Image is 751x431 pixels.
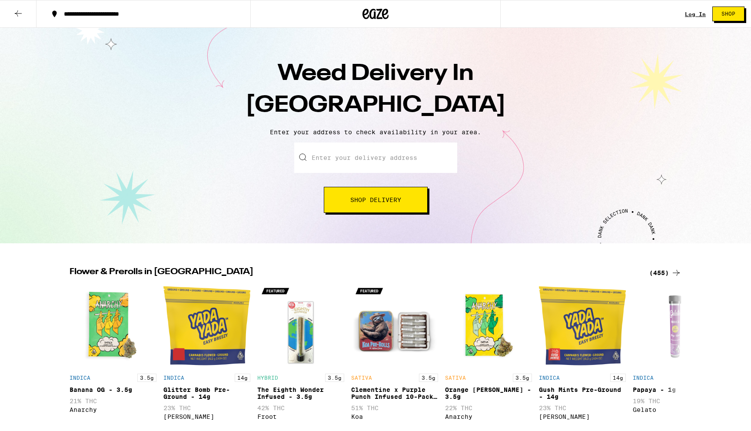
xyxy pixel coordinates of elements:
p: INDICA [539,375,560,381]
p: 3.5g [137,374,156,382]
p: 23% THC [163,404,250,411]
img: Anarchy - Orange Runtz - 3.5g [445,282,532,369]
img: Koa - Clementine x Purple Punch Infused 10-Pack - 3.5g [351,282,438,369]
div: Koa [351,413,438,420]
p: SATIVA [351,375,372,381]
div: Log In [685,11,706,17]
p: 14g [235,374,250,382]
span: [GEOGRAPHIC_DATA] [246,94,506,117]
p: HYBRID [257,375,278,381]
img: Gelato - Papaya - 1g [633,282,720,369]
p: 3.5g [513,374,532,382]
div: Papaya - 1g [633,386,720,393]
span: Shop Delivery [350,197,401,203]
div: Open page for Clementine x Purple Punch Infused 10-Pack - 3.5g from Koa [351,282,438,424]
img: Yada Yada - Glitter Bomb Pre-Ground - 14g [163,282,250,369]
span: Shop [721,11,735,17]
div: The Eighth Wonder Infused - 3.5g [257,386,344,400]
div: Anarchy [445,413,532,420]
a: (455) [649,268,681,278]
p: INDICA [70,375,90,381]
img: Yada Yada - Gush Mints Pre-Ground - 14g [539,282,626,369]
p: 14g [610,374,626,382]
div: Open page for Orange Runtz - 3.5g from Anarchy [445,282,532,424]
p: 3.5g [325,374,344,382]
p: INDICA [633,375,654,381]
div: Open page for Papaya - 1g from Gelato [633,282,720,424]
p: 3.5g [419,374,438,382]
div: [PERSON_NAME] [163,413,250,420]
div: Orange [PERSON_NAME] - 3.5g [445,386,532,400]
div: Gush Mints Pre-Ground - 14g [539,386,626,400]
p: 19% THC [633,398,720,404]
div: Glitter Bomb Pre-Ground - 14g [163,386,250,400]
h2: Flower & Prerolls in [GEOGRAPHIC_DATA] [70,268,639,278]
div: [PERSON_NAME] [539,413,626,420]
div: Anarchy [70,406,156,413]
p: 51% THC [351,404,438,411]
p: 21% THC [70,398,156,404]
p: Enter your address to check availability in your area. [9,129,742,136]
div: Banana OG - 3.5g [70,386,156,393]
div: Froot [257,413,344,420]
div: Open page for Glitter Bomb Pre-Ground - 14g from Yada Yada [163,282,250,424]
p: 42% THC [257,404,344,411]
button: Shop Delivery [324,187,428,213]
img: Froot - The Eighth Wonder Infused - 3.5g [257,282,344,369]
img: Anarchy - Banana OG - 3.5g [70,282,156,369]
div: Open page for The Eighth Wonder Infused - 3.5g from Froot [257,282,344,424]
div: Open page for Gush Mints Pre-Ground - 14g from Yada Yada [539,282,626,424]
input: Enter your delivery address [294,143,457,173]
h1: Weed Delivery In [223,58,528,122]
div: Clementine x Purple Punch Infused 10-Pack - 3.5g [351,386,438,400]
p: 23% THC [539,404,626,411]
p: INDICA [163,375,184,381]
p: SATIVA [445,375,466,381]
div: Open page for Banana OG - 3.5g from Anarchy [70,282,156,424]
p: 22% THC [445,404,532,411]
div: Gelato [633,406,720,413]
button: Shop [712,7,744,21]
